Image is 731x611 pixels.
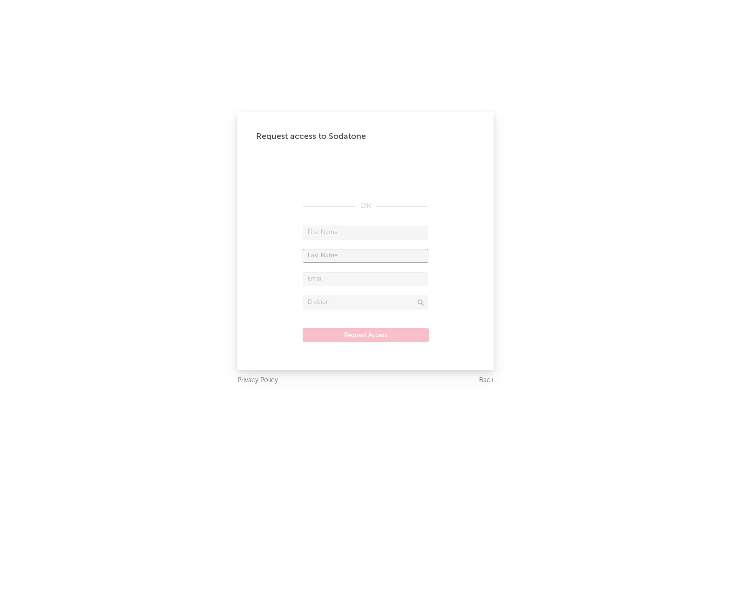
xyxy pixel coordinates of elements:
input: First Name [303,226,428,240]
input: Last Name [303,249,428,263]
input: Email [303,272,428,286]
a: Privacy Policy [237,375,278,386]
a: Back [479,375,494,386]
div: OR [303,200,428,212]
button: Request Access [303,328,429,342]
div: Request access to Sodatone [256,131,475,142]
input: Division [303,295,428,309]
